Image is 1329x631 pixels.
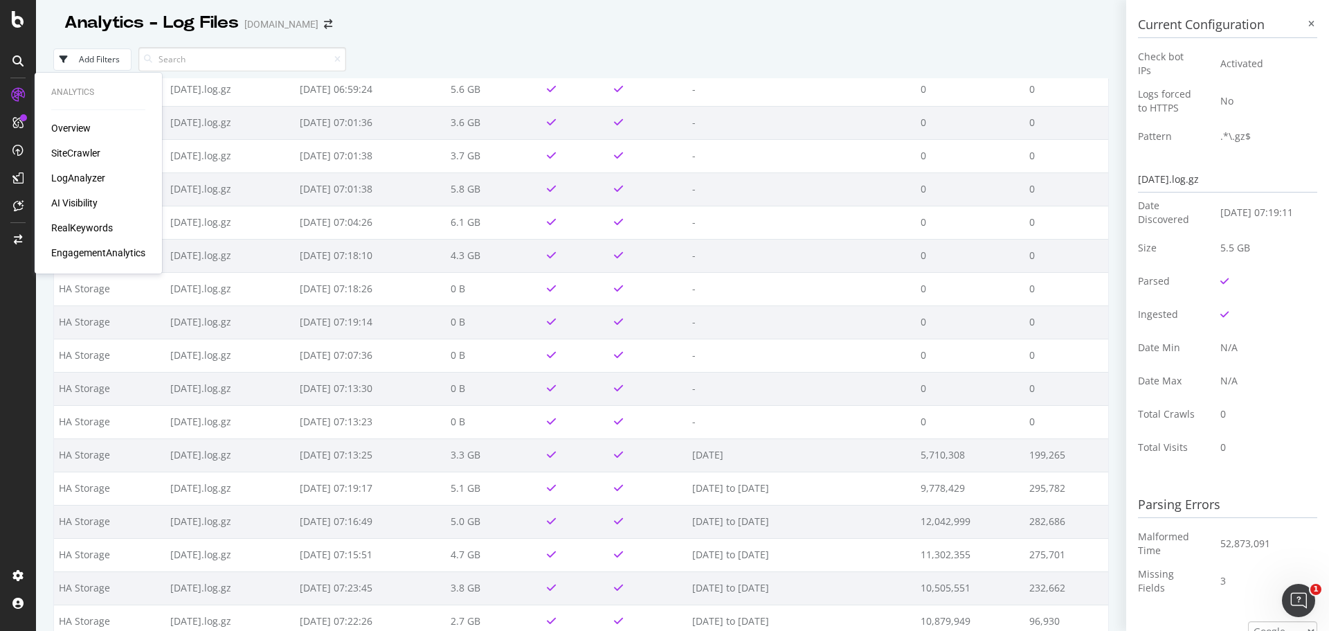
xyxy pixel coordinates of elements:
[916,206,1024,239] td: 0
[916,372,1024,405] td: 0
[1138,120,1210,153] td: Pattern
[295,73,446,106] td: [DATE] 06:59:24
[165,206,295,239] td: [DATE].log.gz
[446,172,542,206] td: 5.8 GB
[446,405,542,438] td: 0 B
[446,272,542,305] td: 0 B
[1138,45,1210,82] td: Check bot IPs
[1138,431,1210,464] td: Total Visits
[295,272,446,305] td: [DATE] 07:18:26
[1210,82,1317,120] td: No
[446,505,542,538] td: 5.0 GB
[138,47,346,71] input: Search
[687,305,915,339] td: -
[53,48,132,71] button: Add Filters
[1024,505,1108,538] td: 282,686
[1024,538,1108,571] td: 275,701
[916,405,1024,438] td: 0
[1138,562,1210,600] td: Missing Fields
[916,505,1024,538] td: 12,042,999
[1210,364,1317,398] td: N/A
[1138,525,1210,562] td: Malformed Time
[295,239,446,272] td: [DATE] 07:18:10
[165,139,295,172] td: [DATE].log.gz
[1138,265,1210,298] td: Parsed
[165,239,295,272] td: [DATE].log.gz
[446,339,542,372] td: 0 B
[1220,574,1226,588] span: 3
[295,438,446,472] td: [DATE] 07:13:25
[54,472,165,505] td: HA Storage
[687,239,915,272] td: -
[295,206,446,239] td: [DATE] 07:04:26
[916,339,1024,372] td: 0
[1024,272,1108,305] td: 0
[54,339,165,372] td: HA Storage
[1024,339,1108,372] td: 0
[916,305,1024,339] td: 0
[1024,305,1108,339] td: 0
[165,172,295,206] td: [DATE].log.gz
[51,121,91,135] div: Overview
[295,139,446,172] td: [DATE] 07:01:38
[687,505,915,538] td: [DATE] to [DATE]
[1138,298,1210,331] td: Ingested
[687,472,915,505] td: [DATE] to [DATE]
[324,19,332,29] div: arrow-right-arrow-left
[687,172,915,206] td: -
[687,372,915,405] td: -
[244,17,318,31] div: [DOMAIN_NAME]
[295,305,446,339] td: [DATE] 07:19:14
[1138,331,1210,364] td: Date Min
[1138,12,1317,38] h3: Current Configuration
[1024,405,1108,438] td: 0
[165,472,295,505] td: [DATE].log.gz
[1024,106,1108,139] td: 0
[916,538,1024,571] td: 11,302,355
[1024,472,1108,505] td: 295,782
[1210,45,1317,82] td: Activated
[446,206,542,239] td: 6.1 GB
[295,405,446,438] td: [DATE] 07:13:23
[51,221,113,235] a: RealKeywords
[1138,194,1210,231] td: Date Discovered
[446,472,542,505] td: 5.1 GB
[1024,239,1108,272] td: 0
[295,372,446,405] td: [DATE] 07:13:30
[54,372,165,405] td: HA Storage
[1024,139,1108,172] td: 0
[687,139,915,172] td: -
[446,239,542,272] td: 4.3 GB
[295,339,446,372] td: [DATE] 07:07:36
[51,171,105,185] div: LogAnalyzer
[54,438,165,472] td: HA Storage
[446,372,542,405] td: 0 B
[1210,231,1317,265] td: 5.5 GB
[687,106,915,139] td: -
[1138,167,1317,193] div: [DATE].log.gz
[165,106,295,139] td: [DATE].log.gz
[54,571,165,605] td: HA Storage
[165,372,295,405] td: [DATE].log.gz
[687,571,915,605] td: [DATE] to [DATE]
[916,106,1024,139] td: 0
[1210,331,1317,364] td: N/A
[687,438,915,472] td: [DATE]
[446,571,542,605] td: 3.8 GB
[165,538,295,571] td: [DATE].log.gz
[165,305,295,339] td: [DATE].log.gz
[165,73,295,106] td: [DATE].log.gz
[1220,537,1270,551] span: 52,873,091
[1138,82,1210,120] td: Logs forced to HTTPS
[1138,492,1317,518] h3: Parsing Errors
[446,538,542,571] td: 4.7 GB
[1024,172,1108,206] td: 0
[51,87,145,98] div: Analytics
[54,505,165,538] td: HA Storage
[687,206,915,239] td: -
[79,53,120,65] div: Add Filters
[1310,584,1321,595] span: 1
[1282,584,1315,617] iframe: Intercom live chat
[64,11,239,35] div: Analytics - Log Files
